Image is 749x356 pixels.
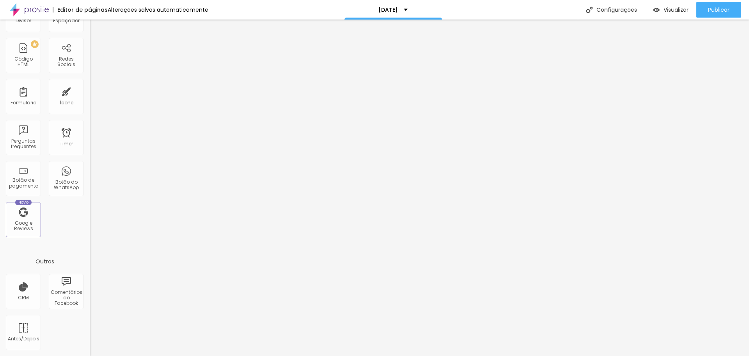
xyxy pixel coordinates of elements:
div: Ícone [60,100,73,106]
div: Editor de páginas [53,7,108,13]
span: Publicar [708,7,729,13]
div: Antes/Depois [8,336,39,342]
div: Divisor [16,18,31,23]
div: Perguntas frequentes [8,138,39,150]
div: Comentários do Facebook [51,290,82,306]
div: Google Reviews [8,220,39,232]
div: Botão de pagamento [8,177,39,189]
div: Botão do WhatsApp [51,179,82,191]
div: Timer [60,141,73,147]
button: Publicar [696,2,741,18]
img: view-1.svg [653,7,660,13]
div: Alterações salvas automaticamente [108,7,208,13]
button: Visualizar [645,2,696,18]
div: CRM [18,295,29,301]
span: Visualizar [664,7,689,13]
iframe: Editor [90,20,749,356]
div: Novo [15,200,32,205]
div: Formulário [11,100,36,106]
div: Redes Sociais [51,56,82,68]
div: Espaçador [53,18,80,23]
img: Icone [586,7,593,13]
div: Código HTML [8,56,39,68]
p: [DATE] [378,7,398,13]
